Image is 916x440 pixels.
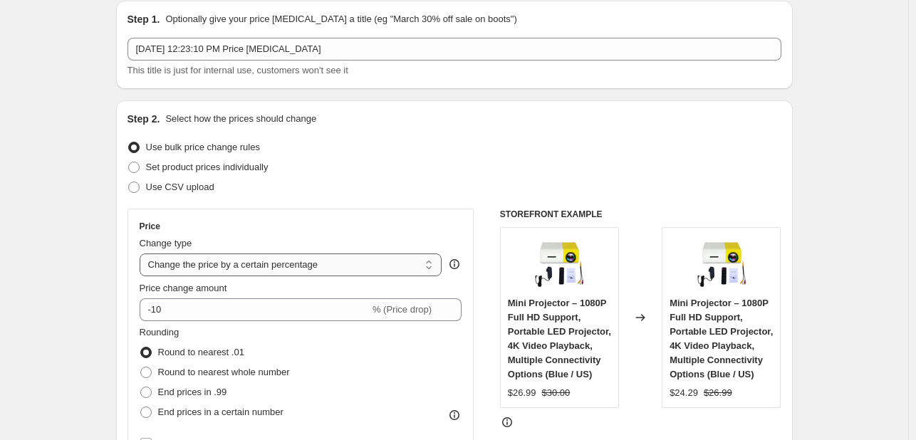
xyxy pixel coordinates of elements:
p: Optionally give your price [MEDICAL_DATA] a title (eg "March 30% off sale on boots") [165,12,516,26]
div: $24.29 [670,386,698,400]
span: Round to nearest .01 [158,347,244,357]
input: -15 [140,298,370,321]
span: This title is just for internal use, customers won't see it [127,65,348,75]
span: End prices in .99 [158,387,227,397]
span: Mini Projector – 1080P Full HD Support, Portable LED Projector, 4K Video Playback, Multiple Conne... [508,298,611,379]
span: % (Price drop) [373,304,432,315]
span: Rounding [140,327,179,337]
span: Change type [140,238,192,248]
span: End prices in a certain number [158,407,283,417]
span: Use CSV upload [146,182,214,192]
input: 30% off holiday sale [127,38,781,61]
div: help [447,257,462,271]
h2: Step 1. [127,12,160,26]
p: Select how the prices should change [165,112,316,126]
div: $26.99 [508,386,536,400]
span: Use bulk price change rules [146,142,260,152]
img: e9a1d5d956a23074830e990179afe095_80x.jpg [693,235,750,292]
span: Mini Projector – 1080P Full HD Support, Portable LED Projector, 4K Video Playback, Multiple Conne... [670,298,773,379]
img: e9a1d5d956a23074830e990179afe095_80x.jpg [531,235,588,292]
strike: $30.00 [542,386,571,400]
span: Price change amount [140,283,227,293]
h3: Price [140,221,160,232]
h6: STOREFRONT EXAMPLE [500,209,781,220]
span: Round to nearest whole number [158,367,290,377]
h2: Step 2. [127,112,160,126]
strike: $26.99 [704,386,732,400]
span: Set product prices individually [146,162,269,172]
